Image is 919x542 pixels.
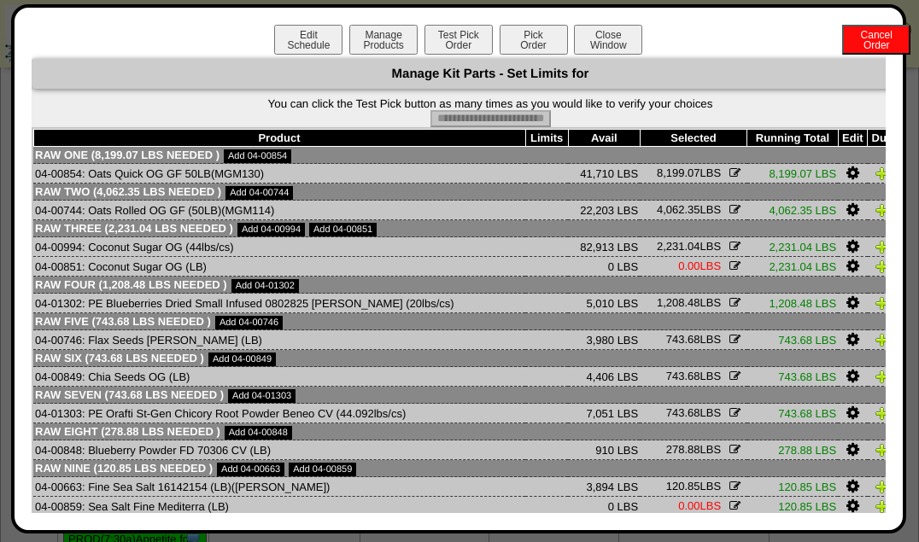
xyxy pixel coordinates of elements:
[875,240,889,254] img: Duplicate Item
[525,130,568,147] th: Limits
[657,240,721,253] span: LBS
[747,257,838,277] td: 2,231.04 LBS
[747,294,838,313] td: 1,208.48 LBS
[657,203,700,216] span: 4,062.35
[228,389,296,403] a: Add 04-01303
[33,257,525,277] td: 04-00851: Coconut Sugar OG (LB)
[747,330,838,350] td: 743.68 LBS
[33,201,525,220] td: 04-00744: Oats Rolled OG GF (50LB)(MGM114)
[574,25,642,55] button: CloseWindow
[349,25,418,55] button: ManageProducts
[657,296,700,309] span: 1,208.48
[666,406,721,419] span: LBS
[747,440,838,460] td: 278.88 LBS
[875,499,889,513] img: Duplicate Item
[424,25,493,55] button: Test PickOrder
[875,296,889,310] img: Duplicate Item
[225,426,292,440] a: Add 04-00848
[666,480,700,492] span: 120.85
[747,367,838,387] td: 743.68 LBS
[678,259,699,272] span: 0.00
[875,406,889,420] img: Duplicate Item
[33,330,525,350] td: 04-00746: Flax Seeds [PERSON_NAME] (LB)
[568,294,640,313] td: 5,010 LBS
[875,259,889,273] img: Duplicate Item
[657,203,721,216] span: LBS
[237,223,305,236] a: Add 04-00994
[747,201,838,220] td: 4,062.35 LBS
[33,404,525,423] td: 04-01303: PE Orafti St-Gen Chicory Root Powder Beneo CV (44.092lbs/cs)
[747,237,838,257] td: 2,231.04 LBS
[231,279,299,293] a: Add 04-01302
[657,166,700,179] span: 8,199.07
[289,463,356,476] a: Add 04-00859
[33,440,525,460] td: 04-00848: Blueberry Powder FD 70306 CV (LB)
[678,499,699,512] span: 0.00
[666,333,700,346] span: 743.68
[666,406,700,419] span: 743.68
[842,25,910,55] button: CancelOrder
[568,330,640,350] td: 3,980 LBS
[500,25,568,55] button: PickOrder
[747,477,838,497] td: 120.85 LBS
[875,443,889,457] img: Duplicate Item
[875,370,889,383] img: Duplicate Item
[225,186,293,200] a: Add 04-00744
[33,130,525,147] th: Product
[666,370,721,382] span: LBS
[33,294,525,313] td: 04-01302: PE Blueberries Dried Small Infused 0802825 [PERSON_NAME] (20lbs/cs)
[568,257,640,277] td: 0 LBS
[747,404,838,423] td: 743.68 LBS
[309,223,377,236] a: Add 04-00851
[868,130,898,147] th: Dup
[568,237,640,257] td: 82,913 LBS
[666,333,721,346] span: LBS
[666,443,700,456] span: 278.88
[33,367,525,387] td: 04-00849: Chia Seeds OG (LB)
[568,130,640,147] th: Avail
[875,203,889,217] img: Duplicate Item
[568,367,640,387] td: 4,406 LBS
[747,130,838,147] th: Running Total
[657,166,721,179] span: LBS
[657,296,721,309] span: LBS
[747,164,838,184] td: 8,199.07 LBS
[568,404,640,423] td: 7,051 LBS
[33,237,525,257] td: 04-00994: Coconut Sugar OG (44lbs/cs)
[666,370,700,382] span: 743.68
[666,443,721,456] span: LBS
[572,38,644,51] a: CloseWindow
[33,477,525,497] td: 04-00663: Fine Sea Salt 16142154 (LB)([PERSON_NAME])
[657,240,700,253] span: 2,231.04
[666,480,721,492] span: LBS
[875,333,889,347] img: Duplicate Item
[678,499,721,512] span: LBS
[224,149,291,163] a: Add 04-00854
[568,477,640,497] td: 3,894 LBS
[33,164,525,184] td: 04-00854: Oats Quick OG GF 50LB(MGM130)
[568,440,640,460] td: 910 LBS
[838,130,867,147] th: Edit
[568,164,640,184] td: 41,710 LBS
[875,166,889,180] img: Duplicate Item
[33,497,525,516] td: 04-00859: Sea Salt Fine Mediterra (LB)
[215,316,283,329] a: Add 04-00746
[640,130,747,147] th: Selected
[217,463,284,476] a: Add 04-00663
[274,25,342,55] button: EditSchedule
[678,259,721,272] span: LBS
[875,480,889,493] img: Duplicate Item
[568,497,640,516] td: 0 LBS
[208,353,276,366] a: Add 04-00849
[747,497,838,516] td: 120.85 LBS
[568,201,640,220] td: 22,203 LBS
